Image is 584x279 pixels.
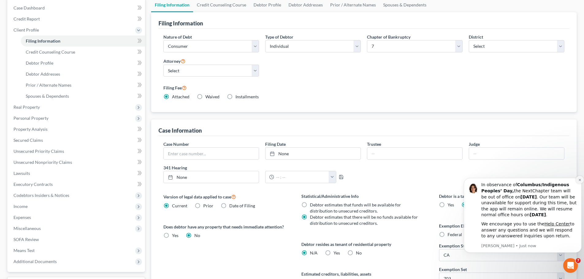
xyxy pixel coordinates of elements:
span: Lawsuits [13,171,30,176]
span: Unsecured Priority Claims [13,149,64,154]
span: Debtor Addresses [26,71,60,77]
label: Debtor resides as tenant of residential property [301,241,427,247]
span: Waived [205,94,219,99]
a: None [164,171,259,183]
span: Personal Property [13,115,48,121]
a: Property Analysis [9,124,145,135]
label: Filing Fee [163,84,564,91]
span: Prior [203,203,213,208]
a: Unsecured Nonpriority Claims [9,157,145,168]
label: Chapter of Bankruptcy [367,34,410,40]
span: No [194,233,200,238]
a: Filing Information [21,36,145,47]
a: Debtor Addresses [21,69,145,80]
a: Debtor Profile [21,58,145,69]
span: Attached [172,94,189,99]
label: 341 Hearing [160,164,364,171]
span: Date of Filing [229,203,255,208]
label: Trustee [367,141,381,147]
span: Yes [448,202,454,207]
label: Type of Debtor [265,34,293,40]
a: SOFA Review [9,234,145,245]
a: Credit Report [9,13,145,25]
a: None [265,148,361,159]
span: Means Test [13,248,35,253]
span: Additional Documents [13,259,57,264]
div: Filing Information [158,20,203,27]
span: Debtor Profile [26,60,53,66]
span: Executory Contracts [13,182,53,187]
span: Codebtors Insiders & Notices [13,193,69,198]
span: Secured Claims [13,138,43,143]
label: Estimated creditors, liabilities, assets [301,271,427,277]
a: Executory Contracts [9,179,145,190]
label: Attorney [163,57,185,65]
label: Version of legal data applied to case [163,193,289,200]
span: Prior / Alternate Names [26,82,71,88]
a: Spouses & Dependents [21,91,145,102]
iframe: Intercom notifications message [461,170,584,276]
span: Income [13,204,28,209]
input: -- [469,148,564,159]
span: Property Analysis [13,126,48,132]
span: Unsecured Nonpriority Claims [13,160,72,165]
span: Debtor estimates that there will be no funds available for distribution to unsecured creditors. [310,214,418,226]
span: Credit Report [13,16,40,21]
span: No [356,250,362,255]
span: Yes [172,233,178,238]
span: Filing Information [26,38,60,43]
div: Case Information [158,127,202,134]
label: Exemption Election [439,223,564,229]
span: Current [172,203,187,208]
span: N/A [310,250,318,255]
span: Federal [448,232,462,237]
span: 7 [576,258,581,263]
span: Spouses & Dependents [26,93,69,99]
span: Client Profile [13,27,39,32]
input: -- : -- [274,171,329,183]
span: Expenses [13,215,31,220]
a: Unsecured Priority Claims [9,146,145,157]
span: Installments [235,94,259,99]
a: Prior / Alternate Names [21,80,145,91]
input: Enter case number... [164,148,259,159]
span: Yes [334,250,340,255]
label: Judge [469,141,480,147]
a: Lawsuits [9,168,145,179]
span: Real Property [13,104,40,110]
label: Nature of Debt [163,34,192,40]
span: Miscellaneous [13,226,41,231]
a: Case Dashboard [9,2,145,13]
span: Debtor estimates that funds will be available for distribution to unsecured creditors. [310,202,401,213]
label: Does debtor have any property that needs immediate attention? [163,224,289,230]
label: Exemption State [439,243,471,249]
a: Credit Counseling Course [21,47,145,58]
span: Credit Counseling Course [26,49,75,55]
span: SOFA Review [13,237,39,242]
label: Exemption Set [439,266,467,273]
label: Filing Date [265,141,286,147]
a: Secured Claims [9,135,145,146]
label: Case Number [163,141,189,147]
label: Statistical/Administrative Info [301,193,427,199]
iframe: Intercom live chat [563,258,578,273]
label: District [469,34,483,40]
span: Case Dashboard [13,5,45,10]
input: -- [367,148,462,159]
label: Debtor is a tax exempt organization [439,193,564,199]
